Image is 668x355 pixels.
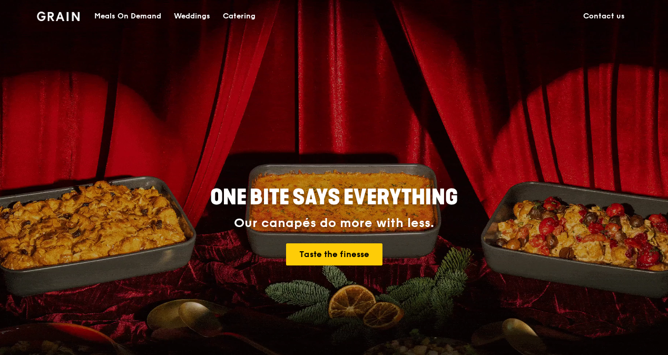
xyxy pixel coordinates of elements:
a: Contact us [577,1,631,32]
a: Catering [217,1,262,32]
span: ONE BITE SAYS EVERYTHING [210,185,458,210]
a: Taste the finesse [286,243,382,265]
div: Catering [223,1,256,32]
a: Weddings [168,1,217,32]
div: Meals On Demand [94,1,161,32]
div: Our canapés do more with less. [144,216,524,231]
img: Grain [37,12,80,21]
div: Weddings [174,1,210,32]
